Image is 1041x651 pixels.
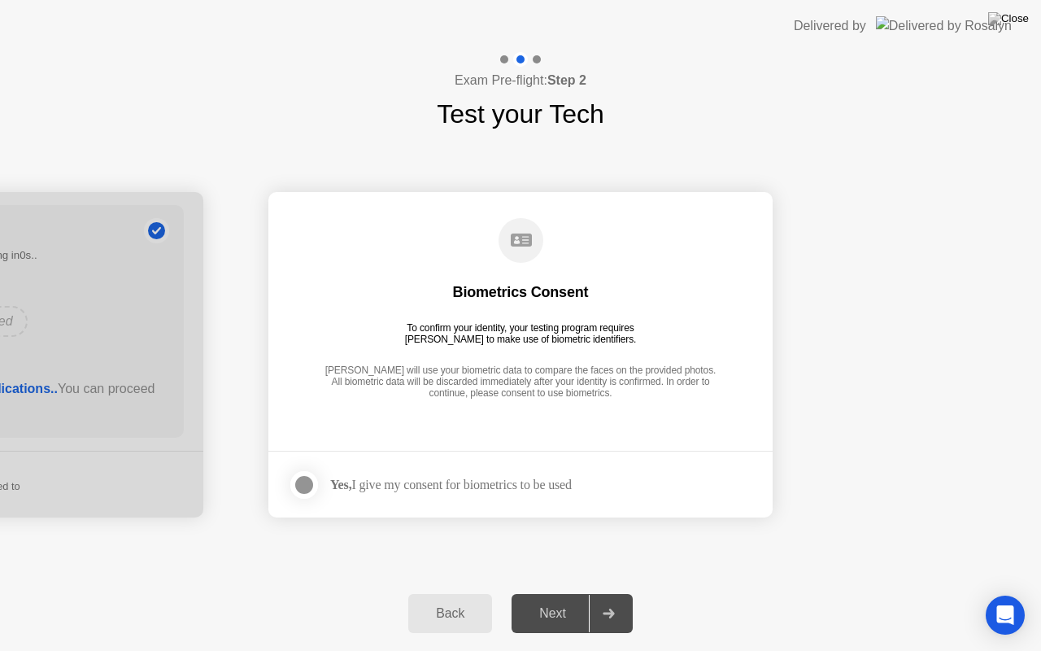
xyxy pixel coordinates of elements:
div: Next [516,606,589,621]
button: Next [512,594,633,633]
div: Open Intercom Messenger [986,596,1025,635]
div: Back [413,606,487,621]
div: Biometrics Consent [453,282,589,302]
h1: Test your Tech [437,94,604,133]
h4: Exam Pre-flight: [455,71,586,90]
div: Delivered by [794,16,866,36]
strong: Yes, [330,478,351,492]
img: Close [988,12,1029,25]
button: Back [408,594,492,633]
div: To confirm your identity, your testing program requires [PERSON_NAME] to make use of biometric id... [399,322,643,345]
div: I give my consent for biometrics to be used [330,477,572,492]
div: [PERSON_NAME] will use your biometric data to compare the faces on the provided photos. All biome... [320,365,721,401]
b: Step 2 [547,73,586,87]
img: Delivered by Rosalyn [876,16,1012,35]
